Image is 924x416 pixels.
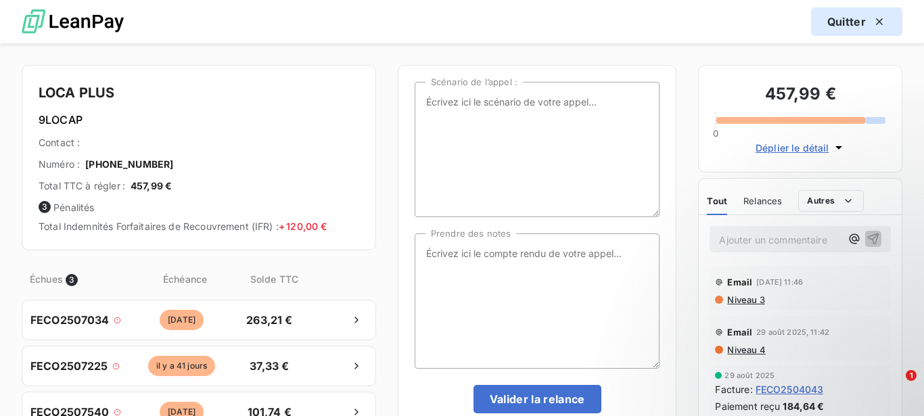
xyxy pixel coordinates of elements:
[239,272,310,286] span: Solde TTC
[798,190,864,212] button: Autres
[752,140,850,156] button: Déplier le détail
[727,277,752,287] span: Email
[756,382,824,396] span: FECO2504043
[39,82,359,103] h4: LOCA PLUS
[783,399,824,413] span: 184,64 €
[234,312,305,328] span: 263,21 €
[234,358,305,374] span: 37,33 €
[715,382,752,396] span: Facture :
[160,310,204,330] span: [DATE]
[30,312,110,328] span: FECO2507034
[715,82,885,109] h3: 457,99 €
[743,195,782,206] span: Relances
[39,221,327,232] span: Total Indemnités Forfaitaires de Recouvrement (IFR) :
[756,141,829,155] span: Déplier le détail
[39,158,80,171] span: Numéro :
[85,158,173,171] span: [PHONE_NUMBER]
[39,201,51,213] span: 3
[713,128,718,139] span: 0
[39,179,125,193] span: Total TTC à régler :
[30,272,63,286] span: Échues
[878,370,910,402] iframe: Intercom live chat
[30,358,108,374] span: FECO2507225
[653,285,924,379] iframe: Intercom notifications message
[811,7,902,36] button: Quitter
[279,221,327,232] span: + 120,00 €
[39,201,359,214] span: Pénalités
[22,3,124,41] img: logo LeanPay
[134,272,235,286] span: Échéance
[707,195,727,206] span: Tout
[715,399,780,413] span: Paiement reçu
[756,278,803,286] span: [DATE] 11:46
[131,179,172,193] span: 457,99 €
[148,356,215,376] span: il y a 41 jours
[906,370,917,381] span: 1
[39,112,359,128] h6: 9LOCAP
[66,274,78,286] span: 3
[473,385,601,413] button: Valider la relance
[39,136,80,149] span: Contact :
